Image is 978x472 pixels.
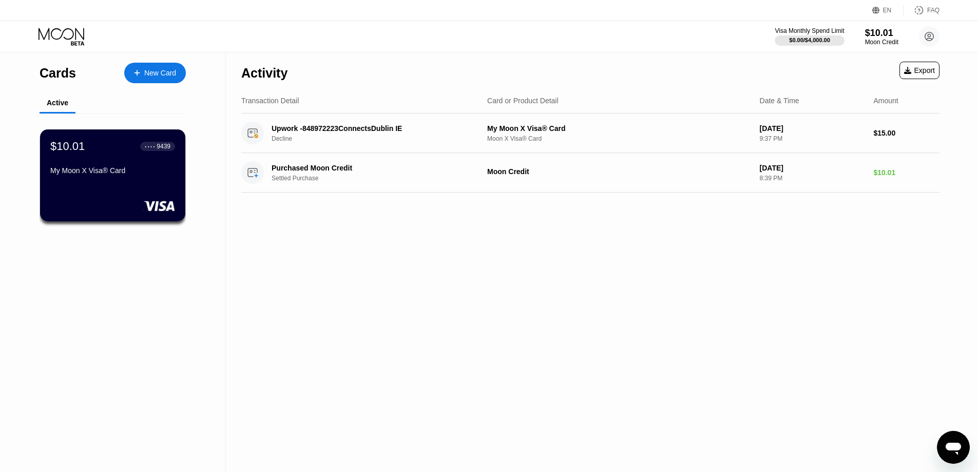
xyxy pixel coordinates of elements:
[760,164,866,172] div: [DATE]
[883,7,892,14] div: EN
[760,124,866,133] div: [DATE]
[487,124,752,133] div: My Moon X Visa® Card
[144,69,176,78] div: New Card
[157,143,170,150] div: 9439
[50,140,85,153] div: $10.01
[789,37,830,43] div: $0.00 / $4,000.00
[760,97,799,105] div: Date & Time
[272,164,471,172] div: Purchased Moon Credit
[145,145,155,148] div: ● ● ● ●
[487,97,559,105] div: Card or Product Detail
[873,97,898,105] div: Amount
[272,135,486,142] div: Decline
[272,124,471,133] div: Upwork -848972223ConnectsDublin IE
[865,28,898,46] div: $10.01Moon Credit
[872,5,904,15] div: EN
[241,66,287,81] div: Activity
[927,7,939,14] div: FAQ
[775,27,844,34] div: Visa Monthly Spend Limit
[904,66,935,74] div: Export
[865,28,898,39] div: $10.01
[124,63,186,83] div: New Card
[487,167,752,176] div: Moon Credit
[241,97,299,105] div: Transaction Detail
[487,135,752,142] div: Moon X Visa® Card
[241,153,939,193] div: Purchased Moon CreditSettled PurchaseMoon Credit[DATE]8:39 PM$10.01
[40,129,185,221] div: $10.01● ● ● ●9439My Moon X Visa® Card
[873,168,939,177] div: $10.01
[775,27,844,46] div: Visa Monthly Spend Limit$0.00/$4,000.00
[50,166,175,175] div: My Moon X Visa® Card
[904,5,939,15] div: FAQ
[760,135,866,142] div: 9:37 PM
[272,175,486,182] div: Settled Purchase
[899,62,939,79] div: Export
[873,129,939,137] div: $15.00
[937,431,970,464] iframe: Przycisk umożliwiający otwarcie okna komunikatora
[865,39,898,46] div: Moon Credit
[47,99,68,107] div: Active
[760,175,866,182] div: 8:39 PM
[40,66,76,81] div: Cards
[241,114,939,153] div: Upwork -848972223ConnectsDublin IEDeclineMy Moon X Visa® CardMoon X Visa® Card[DATE]9:37 PM$15.00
